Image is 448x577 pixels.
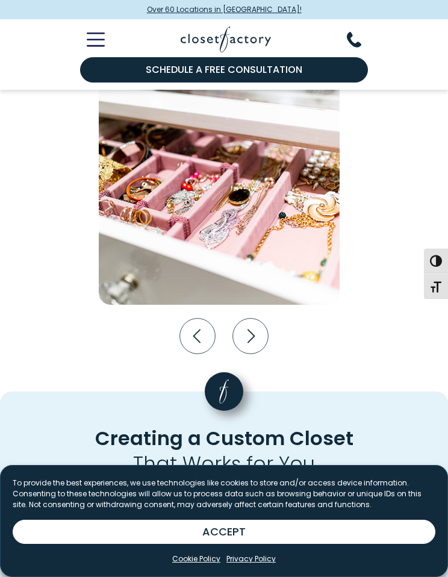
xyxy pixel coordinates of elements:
[226,554,276,564] a: Privacy Policy
[229,314,272,358] button: Next slide
[424,273,448,299] button: Toggle Font size
[424,248,448,273] button: Toggle High Contrast
[133,450,315,477] span: That Works for You
[147,4,302,15] span: Over 60 Locations in [GEOGRAPHIC_DATA]!
[181,27,271,52] img: Closet Factory Logo
[347,32,376,48] button: Phone Number
[95,425,353,452] span: Creating a Custom Closet
[80,57,369,83] a: Schedule a Free Consultation
[13,478,435,510] p: To provide the best experiences, we use technologies like cookies to store and/or access device i...
[172,554,220,564] a: Cookie Policy
[99,52,340,305] img: Jewelry drawer with velvet-lined compartments and a glass top integrated into a custom island unit.
[13,520,435,544] button: ACCEPT
[72,33,105,47] button: Toggle Mobile Menu
[176,314,219,358] button: Previous slide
